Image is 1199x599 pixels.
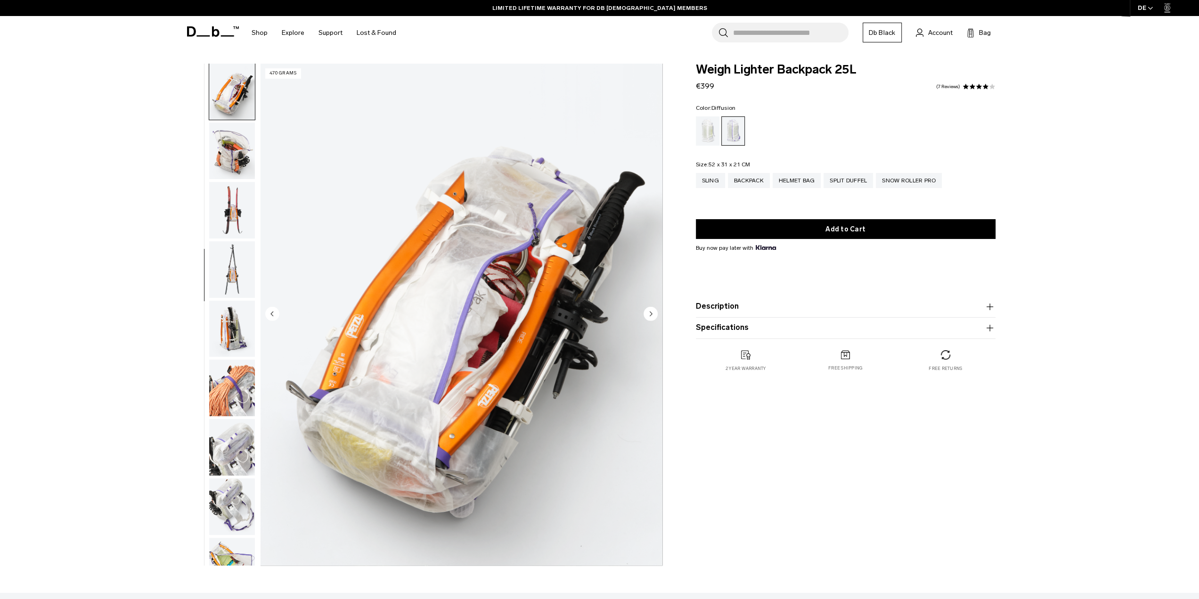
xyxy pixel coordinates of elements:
a: Support [318,16,343,49]
img: Weigh_Lighter_Backpack_25L_10.png [209,301,255,357]
a: Explore [282,16,304,49]
a: Diffusion [696,116,719,146]
span: Weigh Lighter Backpack 25L [696,64,995,76]
button: Weigh_Lighter_Backpack_25L_11.png [209,359,255,417]
a: Shop [252,16,268,49]
img: Weigh_Lighter_Backpack_25L_6.png [261,64,662,566]
button: Bag [967,27,991,38]
img: Weigh_Lighter_Backpack_25L_9.png [209,241,255,298]
a: LIMITED LIFETIME WARRANTY FOR DB [DEMOGRAPHIC_DATA] MEMBERS [492,4,707,12]
img: Weigh_Lighter_Backpack_25L_6.png [209,63,255,120]
button: Weigh_Lighter_Backpack_25L_8.png [209,181,255,239]
legend: Color: [696,105,736,111]
p: 470 grams [265,68,301,78]
span: Account [928,28,953,38]
li: 8 / 18 [261,64,662,566]
img: Weigh_Lighter_Backpack_25L_14.png [209,538,255,594]
img: Weigh_Lighter_Backpack_25L_12.png [209,419,255,476]
a: Helmet Bag [773,173,821,188]
button: Description [696,301,995,312]
span: 52 x 31 x 21 CM [709,161,750,168]
button: Weigh_Lighter_Backpack_25L_12.png [209,418,255,476]
nav: Main Navigation [245,16,403,49]
span: €399 [696,82,714,90]
a: Sling [696,173,725,188]
button: Specifications [696,322,995,334]
button: Weigh_Lighter_Backpack_25L_14.png [209,537,255,595]
a: Backpack [728,173,770,188]
span: Diffusion [711,105,735,111]
img: Weigh_Lighter_Backpack_25L_13.png [209,478,255,535]
a: 7 reviews [936,84,960,89]
img: {"height" => 20, "alt" => "Klarna"} [756,245,776,250]
a: Lost & Found [357,16,396,49]
legend: Size: [696,162,750,167]
a: Aurora [721,116,745,146]
button: Weigh_Lighter_Backpack_25L_7.png [209,122,255,180]
a: Account [916,27,953,38]
img: Weigh_Lighter_Backpack_25L_11.png [209,360,255,416]
button: Weigh_Lighter_Backpack_25L_10.png [209,300,255,358]
p: Free shipping [828,365,863,371]
button: Previous slide [265,306,279,322]
a: Split Duffel [824,173,873,188]
span: Buy now pay later with [696,244,776,252]
p: Free returns [929,365,962,372]
img: Weigh_Lighter_Backpack_25L_8.png [209,182,255,238]
button: Next slide [644,306,658,322]
img: Weigh_Lighter_Backpack_25L_7.png [209,123,255,179]
p: 2 year warranty [726,365,766,372]
span: Bag [979,28,991,38]
button: Add to Cart [696,219,995,239]
a: Db Black [863,23,902,42]
a: Snow Roller Pro [876,173,942,188]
